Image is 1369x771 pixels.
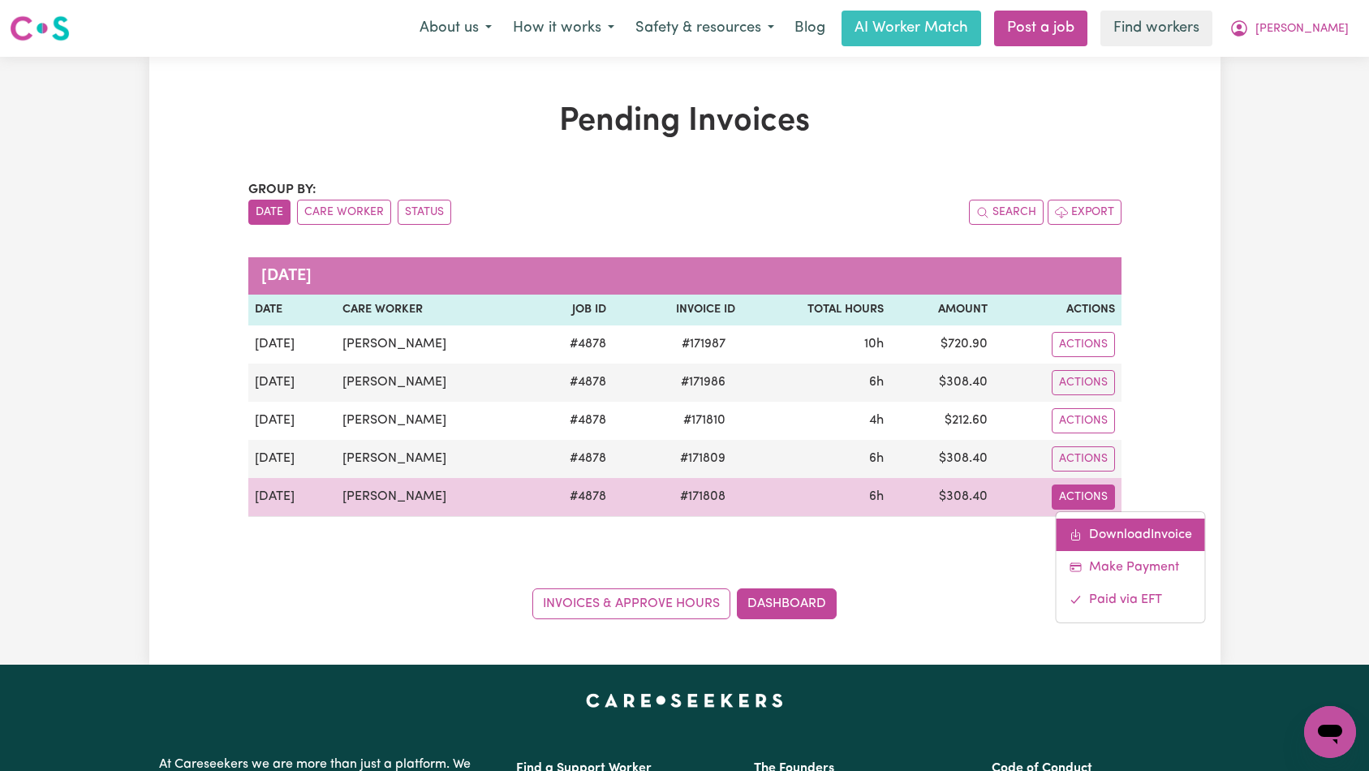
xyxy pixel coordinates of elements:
span: 6 hours [869,490,884,503]
span: [PERSON_NAME] [1255,20,1349,38]
span: # 171987 [672,334,735,354]
td: [PERSON_NAME] [336,402,530,440]
button: Actions [1052,485,1115,510]
button: Actions [1052,408,1115,433]
span: # 171809 [670,449,735,468]
td: # 4878 [530,440,612,478]
button: Actions [1052,370,1115,395]
td: [DATE] [248,440,336,478]
td: [DATE] [248,364,336,402]
button: My Account [1219,11,1359,45]
a: Post a job [994,11,1087,46]
th: Care Worker [336,295,530,325]
th: Job ID [530,295,612,325]
td: [PERSON_NAME] [336,364,530,402]
th: Actions [994,295,1121,325]
a: Find workers [1100,11,1212,46]
a: Careseekers logo [10,10,70,47]
td: [PERSON_NAME] [336,478,530,517]
button: How it works [502,11,625,45]
a: Blog [785,11,835,46]
button: Actions [1052,332,1115,357]
td: [DATE] [248,478,336,517]
td: # 4878 [530,402,612,440]
button: Actions [1052,446,1115,472]
a: Make Payment [1057,551,1205,584]
td: $ 720.90 [890,325,994,364]
div: Actions [1056,511,1206,623]
th: Amount [890,295,994,325]
button: Search [969,200,1044,225]
span: 6 hours [869,376,884,389]
button: sort invoices by care worker [297,200,391,225]
th: Invoice ID [613,295,743,325]
button: Safety & resources [625,11,785,45]
span: 6 hours [869,452,884,465]
button: Export [1048,200,1121,225]
span: Group by: [248,183,316,196]
span: 10 hours [864,338,884,351]
td: $ 212.60 [890,402,994,440]
td: $ 308.40 [890,440,994,478]
iframe: Button to launch messaging window [1304,706,1356,758]
td: [DATE] [248,325,336,364]
a: Invoices & Approve Hours [532,588,730,619]
td: # 4878 [530,325,612,364]
td: # 4878 [530,364,612,402]
h1: Pending Invoices [248,102,1121,141]
button: sort invoices by paid status [398,200,451,225]
caption: [DATE] [248,257,1121,295]
a: Download invoice #171808 [1057,519,1205,551]
td: [PERSON_NAME] [336,440,530,478]
td: [PERSON_NAME] [336,325,530,364]
span: 4 hours [869,414,884,427]
span: # 171986 [671,373,735,392]
th: Total Hours [742,295,890,325]
td: $ 308.40 [890,478,994,517]
button: About us [409,11,502,45]
td: # 4878 [530,478,612,517]
td: [DATE] [248,402,336,440]
td: $ 308.40 [890,364,994,402]
button: sort invoices by date [248,200,291,225]
a: Dashboard [737,588,837,619]
th: Date [248,295,336,325]
a: Careseekers home page [586,694,783,707]
span: # 171808 [670,487,735,506]
a: AI Worker Match [842,11,981,46]
span: # 171810 [674,411,735,430]
a: Mark invoice #171808 as paid via EFT [1057,584,1205,616]
img: Careseekers logo [10,14,70,43]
